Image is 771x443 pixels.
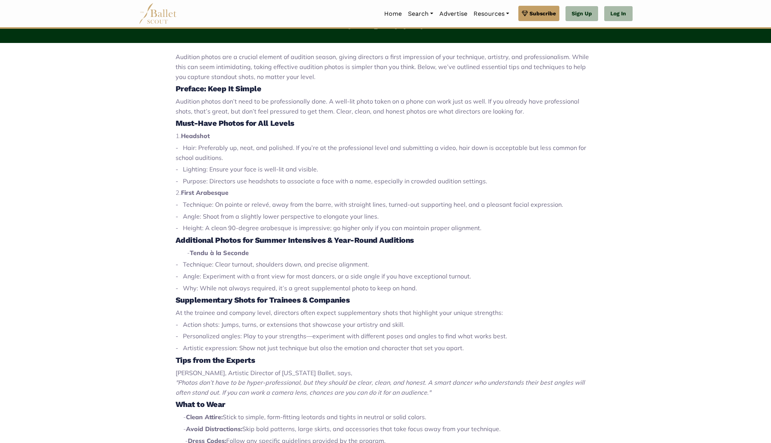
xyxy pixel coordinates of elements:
span: - Action shots: Jumps, turns, or extensions that showcase your artistry and skill. [176,321,404,328]
strong: Additional Photos for Summer Intensives & Year-Round Auditions [176,235,414,245]
span: - Height: A clean 90-degree arabesque is impressive; go higher only if you can maintain proper al... [176,224,482,232]
a: Subscribe [518,6,559,21]
strong: Tips from the Experts [176,356,255,365]
a: Sign Up [566,6,598,21]
span: - Artistic expression: Show not just technique but also the emotion and character that set you ap... [176,344,464,352]
span: "Photos don’t have to be hyper-professional, but they should be clear, clean, and honest. A smart... [176,379,585,396]
span: Skip bold patterns, large skirts, and accessories that take focus away from your technique. [242,425,501,433]
p: - [176,412,596,422]
strong: What to Wear [176,400,225,409]
strong: Tendu à la Seconde [190,249,249,257]
strong: Supplementary Shots for Trainees & Companies [176,295,350,305]
a: Log In [604,6,632,21]
strong: First Arabesque [181,189,229,196]
strong: Preface: Keep It Simple [176,84,261,93]
span: Audition photos are a crucial element of audition season, giving directors a first impression of ... [176,53,589,80]
span: - Purpose: Directors use headshots to associate a face with a name, especially in crowded auditio... [176,177,487,185]
p: - [176,248,596,258]
p: 1. [176,131,596,141]
p: - [176,424,596,434]
span: - Angle: Shoot from a slightly lower perspective to elongate your lines. [176,212,379,220]
p: 2. [176,188,596,198]
span: Audition photos don’t need to be professionally done. A well-lit photo taken on a phone can work ... [176,97,579,115]
img: gem.svg [522,9,528,18]
strong: Avoid Distractions: [186,425,242,433]
span: - Lighting: Ensure your face is well-lit and visible. [176,165,318,173]
span: - Technique: Clear turnout, shoulders down, and precise alignment. [176,260,369,268]
span: - Personalized angles: Play to your strengths—experiment with different poses and angles to find ... [176,332,507,340]
strong: Must-Have Photos for All Levels [176,119,294,128]
strong: Clean Attire: [186,413,223,421]
strong: Headshot [181,132,210,140]
a: Advertise [436,6,470,22]
a: Search [405,6,436,22]
a: Resources [470,6,512,22]
a: Home [381,6,405,22]
span: - Technique: On pointe or relevé, away from the barre, with straight lines, turned-out supporting... [176,201,563,208]
span: - Angle: Experiment with a front view for most dancers, or a side angle if you have exceptional t... [176,272,471,280]
span: - Why: While not always required, it’s a great supplemental photo to keep on hand. [176,284,417,292]
span: [PERSON_NAME], Artistic Director of [US_STATE] Ballet, says, [176,369,352,377]
span: Stick to simple, form-fitting leotards and tights in neutral or solid colors. [223,413,426,421]
span: At the trainee and company level, directors often expect supplementary shots that highlight your ... [176,309,503,316]
span: Subscribe [529,9,556,18]
span: - Hair: Preferably up, neat, and polished. If you’re at the professional level and submitting a v... [176,144,586,161]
